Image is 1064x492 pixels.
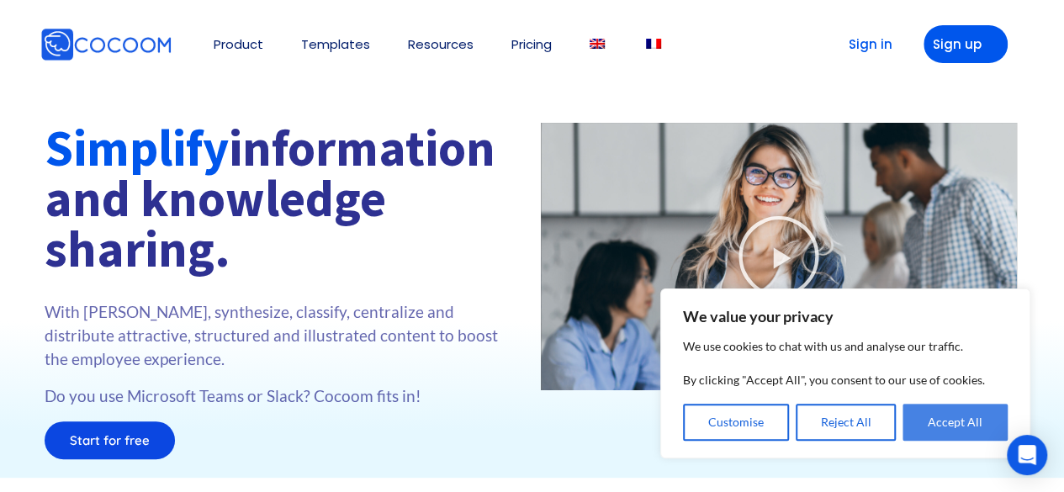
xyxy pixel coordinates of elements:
[1007,435,1047,475] div: Open Intercom Messenger
[214,38,263,50] a: Product
[683,370,1008,390] p: By clicking "Accept All", you consent to our use of cookies.
[175,44,176,45] img: Cocoom
[903,404,1008,441] button: Accept All
[408,38,474,50] a: Resources
[683,404,789,441] button: Customise
[683,336,1008,357] p: We use cookies to chat with us and analyse our traffic.
[45,300,524,371] p: With [PERSON_NAME], synthesize, classify, centralize and distribute attractive, structured and il...
[45,384,524,408] p: Do you use Microsoft Teams or Slack? Cocoom fits in!
[823,25,907,63] a: Sign in
[70,434,150,447] span: Start for free
[45,421,175,459] a: Start for free
[646,39,661,49] img: French
[45,123,524,274] h1: information and knowledge sharing.
[511,38,552,50] a: Pricing
[796,404,897,441] button: Reject All
[924,25,1008,63] a: Sign up
[45,116,229,179] font: Simplify
[301,38,370,50] a: Templates
[683,306,1008,326] p: We value your privacy
[590,39,605,49] img: English
[40,28,172,61] img: Cocoom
